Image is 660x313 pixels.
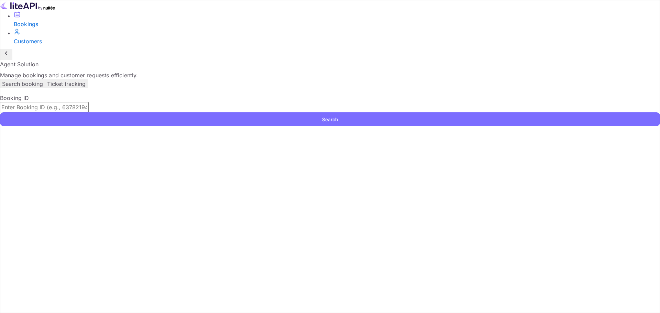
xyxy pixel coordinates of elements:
[14,28,660,45] a: Customers
[14,37,660,45] div: Customers
[14,11,660,28] a: Bookings
[2,80,43,88] p: Search booking
[47,80,86,88] p: Ticket tracking
[14,20,660,28] div: Bookings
